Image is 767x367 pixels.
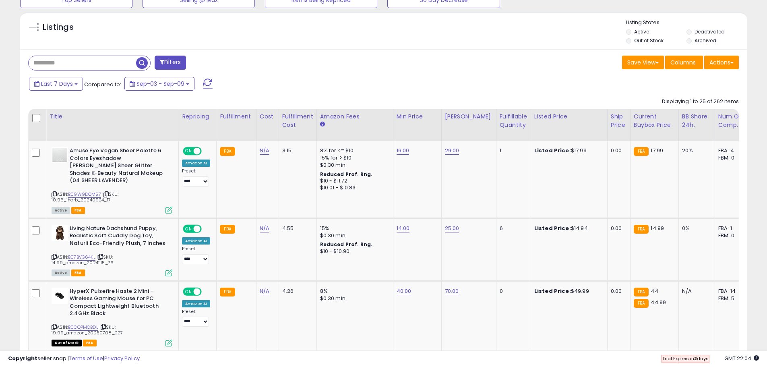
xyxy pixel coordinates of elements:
div: Displaying 1 to 25 of 262 items [662,98,739,106]
span: FBA [71,270,85,276]
div: [PERSON_NAME] [445,112,493,121]
button: Actions [704,56,739,69]
span: Sep-03 - Sep-09 [136,80,184,88]
b: HyperX Pulsefire Haste 2 Mini – Wireless Gaming Mouse for PC Compact Lightweight Bluetooth 2.4GHz... [70,288,167,319]
div: Preset: [182,246,210,264]
div: BB Share 24h. [682,112,711,129]
small: FBA [220,147,235,156]
div: 0% [682,225,709,232]
div: 1 [500,147,525,154]
div: 15% [320,225,387,232]
div: 8% [320,288,387,295]
span: Last 7 Days [41,80,73,88]
span: All listings that are currently out of stock and unavailable for purchase on Amazon [52,340,82,346]
a: B07BVG64KL [68,254,95,261]
button: Save View [622,56,664,69]
div: 3.15 [282,147,310,154]
small: FBA [634,225,649,234]
span: | SKU: 14.99_amazon_20241115_76 [52,254,114,266]
div: Preset: [182,168,210,187]
span: 44.99 [651,299,666,306]
h5: Listings [43,22,74,33]
b: Listed Price: [534,287,571,295]
a: Privacy Policy [104,355,140,362]
b: Living Nature Dachshund Puppy, Realistic Soft Cuddly Dog Toy, Naturli Eco-Friendly Plush, 7 Inches [70,225,167,249]
small: FBA [634,299,649,308]
div: FBM: 0 [718,232,745,239]
div: Min Price [397,112,438,121]
div: FBM: 0 [718,154,745,162]
a: B09W9DQM57 [68,191,101,198]
div: ASIN: [52,225,172,276]
button: Last 7 Days [29,77,83,91]
div: 8% for <= $10 [320,147,387,154]
span: ON [184,288,194,295]
a: 40.00 [397,287,411,295]
span: | SKU: 19.99_amazon_20250708_227 [52,324,123,336]
b: Listed Price: [534,224,571,232]
strong: Copyright [8,355,37,362]
div: $14.94 [534,225,601,232]
img: 31ZNg6Xw5dL._SL40_.jpg [52,225,68,241]
small: FBA [220,288,235,297]
div: Preset: [182,309,210,327]
div: $49.99 [534,288,601,295]
div: Ship Price [611,112,627,129]
div: Title [50,112,175,121]
button: Sep-03 - Sep-09 [124,77,194,91]
span: Trial Expires in days [662,355,709,362]
a: 70.00 [445,287,459,295]
div: Cost [260,112,275,121]
span: Columns [670,58,696,66]
span: 2025-09-17 22:04 GMT [724,355,759,362]
a: 29.00 [445,147,459,155]
span: All listings currently available for purchase on Amazon [52,270,70,276]
small: FBA [220,225,235,234]
b: Reduced Prof. Rng. [320,241,373,248]
a: Terms of Use [69,355,103,362]
div: FBM: 5 [718,295,745,302]
span: Compared to: [84,81,121,88]
div: Amazon AI [182,237,210,245]
div: N/A [682,288,709,295]
button: Columns [665,56,703,69]
a: 25.00 [445,224,459,232]
div: Fulfillable Quantity [500,112,527,129]
div: 0.00 [611,288,624,295]
div: 0 [500,288,525,295]
div: 15% for > $10 [320,154,387,162]
div: 6 [500,225,525,232]
div: $0.30 min [320,232,387,239]
div: 4.26 [282,288,310,295]
span: 17.99 [651,147,663,154]
div: 4.55 [282,225,310,232]
span: 14.99 [651,224,664,232]
div: FBA: 1 [718,225,745,232]
img: 31KIaTJIdWL._SL40_.jpg [52,147,68,163]
a: N/A [260,224,269,232]
div: Amazon AI [182,300,210,307]
small: Amazon Fees. [320,121,325,128]
div: Current Buybox Price [634,112,675,129]
label: Out of Stock [634,37,664,44]
div: FBA: 4 [718,147,745,154]
span: OFF [201,148,213,155]
div: $0.30 min [320,162,387,169]
div: 20% [682,147,709,154]
div: Fulfillment Cost [282,112,313,129]
span: ON [184,148,194,155]
div: $10 - $10.90 [320,248,387,255]
button: Filters [155,56,186,70]
div: Fulfillment [220,112,252,121]
b: Listed Price: [534,147,571,154]
div: FBA: 14 [718,288,745,295]
label: Active [634,28,649,35]
span: All listings currently available for purchase on Amazon [52,207,70,214]
b: 2 [694,355,697,362]
span: OFF [201,288,213,295]
div: $10 - $11.72 [320,178,387,185]
a: N/A [260,287,269,295]
div: $17.99 [534,147,601,154]
div: $0.30 min [320,295,387,302]
div: Num of Comp. [718,112,748,129]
